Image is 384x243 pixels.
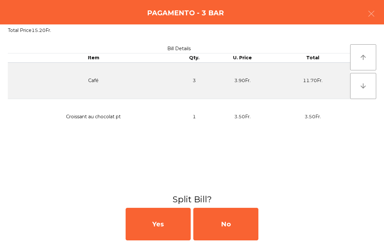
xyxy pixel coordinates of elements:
[350,73,376,99] button: arrow_downward
[5,193,379,205] h3: Split Bill?
[8,99,179,135] td: Croissant au chocolat pt
[275,99,350,135] td: 3.50Fr.
[275,53,350,63] th: Total
[179,99,209,135] td: 1
[179,63,209,99] td: 3
[359,82,367,90] i: arrow_downward
[8,27,32,33] span: Total Price
[350,44,376,70] button: arrow_upward
[209,53,275,63] th: U. Price
[275,63,350,99] td: 11.70Fr.
[359,53,367,61] i: arrow_upward
[126,208,191,240] div: Yes
[8,63,179,99] td: Café
[193,208,258,240] div: No
[179,53,209,63] th: Qty.
[8,53,179,63] th: Item
[209,63,275,99] td: 3.90Fr.
[32,27,51,33] span: 15.20Fr.
[209,99,275,135] td: 3.50Fr.
[167,46,191,51] span: Bill Details
[147,8,224,18] h4: Pagamento - 3 BAR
